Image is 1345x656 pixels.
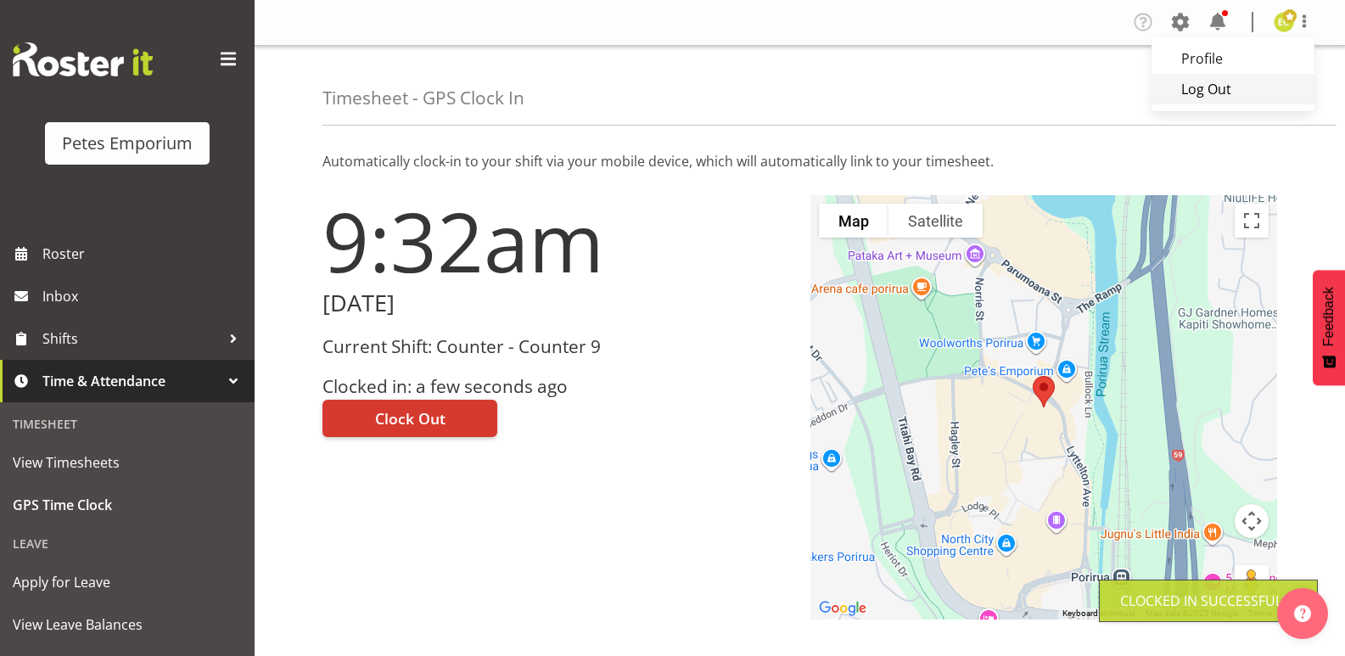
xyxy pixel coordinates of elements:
a: GPS Time Clock [4,484,250,526]
h4: Timesheet - GPS Clock In [322,88,524,108]
a: View Timesheets [4,441,250,484]
div: Timesheet [4,406,250,441]
button: Toggle fullscreen view [1235,204,1269,238]
a: View Leave Balances [4,603,250,646]
span: Inbox [42,283,246,309]
button: Feedback - Show survey [1313,270,1345,385]
span: View Leave Balances [13,612,242,637]
button: Show street map [819,204,888,238]
button: Map camera controls [1235,504,1269,538]
span: Roster [42,241,246,266]
a: Open this area in Google Maps (opens a new window) [815,597,871,620]
h3: Current Shift: Counter - Counter 9 [322,337,790,356]
button: Show satellite imagery [888,204,983,238]
div: Petes Emporium [62,131,193,156]
span: GPS Time Clock [13,492,242,518]
a: Apply for Leave [4,561,250,603]
img: Google [815,597,871,620]
span: Apply for Leave [13,569,242,595]
img: emma-croft7499.jpg [1274,12,1294,32]
h2: [DATE] [322,290,790,317]
a: Log Out [1152,74,1314,104]
h1: 9:32am [322,195,790,287]
h3: Clocked in: a few seconds ago [322,377,790,396]
p: Automatically clock-in to your shift via your mobile device, which will automatically link to you... [322,151,1277,171]
span: Feedback [1321,287,1337,346]
span: View Timesheets [13,450,242,475]
span: Time & Attendance [42,368,221,394]
a: Profile [1152,43,1314,74]
span: Shifts [42,326,221,351]
div: Leave [4,526,250,561]
button: Keyboard shortcuts [1062,608,1135,620]
button: Clock Out [322,400,497,437]
button: Drag Pegman onto the map to open Street View [1235,565,1269,599]
span: Clock Out [375,407,446,429]
img: help-xxl-2.png [1294,605,1311,622]
div: Clocked in Successfully [1120,591,1297,611]
img: Rosterit website logo [13,42,153,76]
